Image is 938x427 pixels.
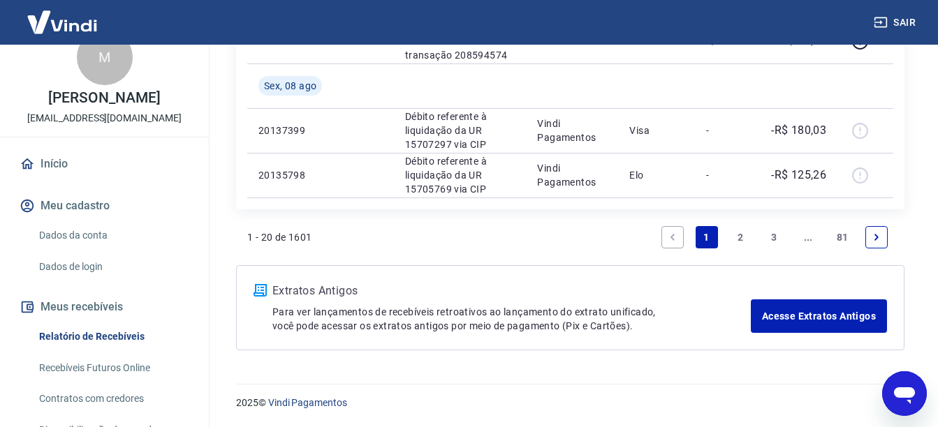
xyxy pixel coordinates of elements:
a: Page 81 [831,226,854,248]
p: Extratos Antigos [272,283,751,299]
a: Relatório de Recebíveis [34,322,192,351]
span: Sex, 08 ago [264,79,316,93]
div: M [77,29,133,85]
a: Contratos com credores [34,384,192,413]
p: Visa [629,123,684,137]
p: Débito referente à liquidação da UR 15705769 via CIP [405,154,515,196]
p: -R$ 125,26 [771,167,826,183]
p: -R$ 180,03 [771,122,826,139]
button: Meu cadastro [17,190,192,221]
p: [PERSON_NAME] [48,91,160,105]
p: Débito referente à liquidação da UR 15707297 via CIP [405,110,515,151]
p: Vindi Pagamentos [537,117,607,144]
a: Next page [865,226,888,248]
img: ícone [254,284,267,297]
a: Page 3 [763,226,786,248]
a: Page 2 [729,226,752,248]
a: Page 1 is your current page [696,226,718,248]
a: Acesse Extratos Antigos [751,299,887,333]
a: Previous page [661,226,684,248]
p: 2025 © [236,396,904,410]
a: Recebíveis Futuros Online [34,354,192,382]
p: Vindi Pagamentos [537,161,607,189]
button: Meus recebíveis [17,292,192,322]
p: - [706,123,747,137]
p: 20135798 [258,168,327,182]
a: Vindi Pagamentos [268,397,347,408]
p: [EMAIL_ADDRESS][DOMAIN_NAME] [27,111,182,126]
p: Para ver lançamentos de recebíveis retroativos ao lançamento do extrato unificado, você pode aces... [272,305,751,333]
p: - [706,168,747,182]
a: Dados de login [34,253,192,281]
img: Vindi [17,1,108,43]
p: 20137399 [258,123,327,137]
a: Dados da conta [34,221,192,250]
button: Sair [871,10,921,36]
a: Jump forward [797,226,819,248]
p: Elo [629,168,684,182]
ul: Pagination [656,220,893,254]
p: 1 - 20 de 1601 [247,230,312,244]
a: Início [17,149,192,179]
iframe: Botão para abrir a janela de mensagens [882,371,927,416]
